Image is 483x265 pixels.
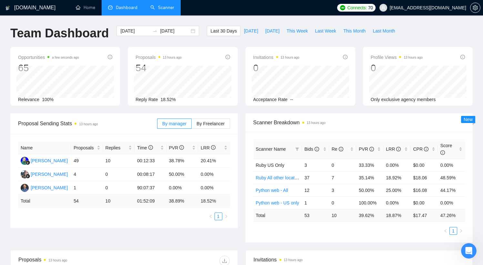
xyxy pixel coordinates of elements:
[304,147,319,152] span: Bids
[460,55,465,59] span: info-circle
[371,53,423,61] span: Profile Views
[21,158,68,163] a: RR[PERSON_NAME]
[103,195,135,207] td: 10
[18,97,39,102] span: Relevance
[103,142,135,154] th: Replies
[396,147,401,151] span: info-circle
[329,184,356,196] td: 3
[163,56,182,59] time: 13 hours ago
[222,213,230,220] li: Next Page
[18,53,79,61] span: Opportunities
[256,147,286,152] span: Scanner Name
[201,145,216,150] span: LRR
[31,184,68,191] div: [PERSON_NAME]
[254,256,465,264] span: Invitations
[226,55,230,59] span: info-circle
[438,159,465,171] td: 0.00%
[215,213,222,220] li: 1
[256,175,303,180] a: Ruby All other locations
[207,213,215,220] button: left
[31,157,68,164] div: [PERSON_NAME]
[253,62,299,74] div: 0
[21,184,29,192] img: PM
[108,55,112,59] span: info-circle
[136,53,182,61] span: Proposals
[404,56,422,59] time: 13 hours ago
[442,227,449,235] button: left
[281,56,299,59] time: 13 hours ago
[135,181,166,195] td: 90:07:37
[210,27,237,34] span: Last 30 Days
[18,142,71,154] th: Name
[42,97,54,102] span: 100%
[438,171,465,184] td: 48.59%
[265,27,279,34] span: [DATE]
[442,227,449,235] li: Previous Page
[262,26,283,36] button: [DATE]
[371,62,423,74] div: 0
[166,181,198,195] td: 0.00%
[383,209,410,222] td: 18.87 %
[356,196,383,209] td: 100.00%
[302,171,329,184] td: 37
[449,227,457,235] li: 1
[137,145,153,150] span: Time
[108,5,113,10] span: dashboard
[253,118,465,127] span: Scanner Breakdown
[381,5,386,10] span: user
[359,147,374,152] span: PVR
[339,147,343,151] span: info-circle
[21,171,68,176] a: MC[PERSON_NAME]
[224,214,228,218] span: right
[48,259,67,262] time: 13 hours ago
[461,243,477,259] iframe: Intercom live chat
[450,227,457,234] a: 1
[356,159,383,171] td: 33.33%
[329,209,356,222] td: 10
[135,195,166,207] td: 01:52:09
[383,159,410,171] td: 0.00%
[135,168,166,181] td: 00:08:17
[256,163,285,168] span: Ruby US Only
[198,181,230,195] td: 0.00%
[329,171,356,184] td: 7
[368,4,373,11] span: 70
[52,56,79,59] time: a few seconds ago
[71,168,103,181] td: 4
[196,121,225,126] span: By Freelancer
[256,200,299,205] a: Python web - US only
[440,143,452,155] span: Score
[413,147,428,152] span: CPR
[302,209,329,222] td: 53
[302,196,329,209] td: 1
[438,184,465,196] td: 44.17%
[220,258,229,263] span: download
[215,213,222,220] a: 1
[311,26,340,36] button: Last Week
[340,5,345,10] img: upwork-logo.png
[169,145,184,150] span: PVR
[160,27,189,34] input: End date
[470,5,480,10] a: setting
[244,27,258,34] span: [DATE]
[198,195,230,207] td: 18.52 %
[440,150,445,155] span: info-circle
[457,227,465,235] li: Next Page
[18,119,157,128] span: Proposal Sending Stats
[166,195,198,207] td: 38.89 %
[438,196,465,209] td: 0.00%
[120,27,150,34] input: Start date
[103,168,135,181] td: 0
[148,145,153,150] span: info-circle
[71,154,103,168] td: 49
[369,26,398,36] button: Last Month
[315,147,319,151] span: info-circle
[21,157,29,165] img: RR
[332,147,343,152] span: Re
[383,196,410,209] td: 0.00%
[410,184,438,196] td: $16.08
[383,171,410,184] td: 18.92%
[209,214,213,218] span: left
[150,5,174,10] a: searchScanner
